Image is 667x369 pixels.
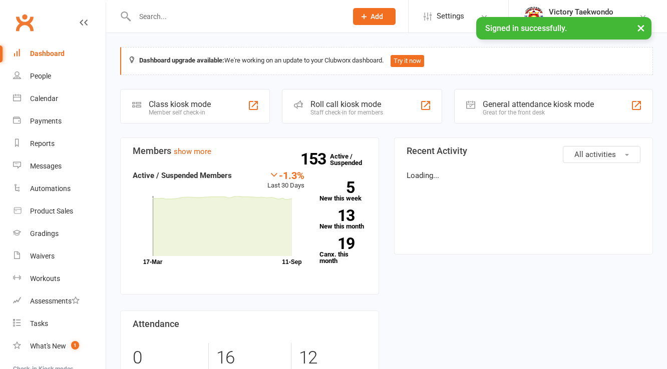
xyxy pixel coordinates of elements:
[485,23,567,33] span: Signed in successfully.
[549,16,639,25] div: Victory Taekwondo Academy
[319,209,367,229] a: 13New this month
[13,110,106,132] a: Payments
[30,229,59,237] div: Gradings
[13,200,106,222] a: Product Sales
[310,99,383,109] div: Roll call kiosk mode
[30,297,80,305] div: Assessments
[133,171,232,180] strong: Active / Suspended Members
[632,17,650,38] button: ×
[319,180,355,195] strong: 5
[13,245,106,267] a: Waivers
[549,7,639,16] div: Victory Taekwondo
[30,207,73,215] div: Product Sales
[563,146,640,163] button: All activities
[30,184,71,192] div: Automations
[30,49,65,57] div: Dashboard
[174,147,211,156] a: show more
[319,236,355,251] strong: 19
[133,319,367,329] h3: Attendance
[30,252,55,260] div: Waivers
[407,169,640,181] p: Loading...
[13,87,106,110] a: Calendar
[12,10,37,35] a: Clubworx
[353,8,396,25] button: Add
[13,290,106,312] a: Assessments
[30,274,60,282] div: Workouts
[30,319,48,327] div: Tasks
[319,208,355,223] strong: 13
[13,335,106,357] a: What's New1
[30,117,62,125] div: Payments
[319,237,367,264] a: 19Canx. this month
[139,56,224,64] strong: Dashboard upgrade available:
[13,155,106,177] a: Messages
[437,5,464,27] span: Settings
[13,222,106,245] a: Gradings
[267,169,304,191] div: Last 30 Days
[30,94,58,102] div: Calendar
[483,99,594,109] div: General attendance kiosk mode
[133,146,367,156] h3: Members
[30,72,51,80] div: People
[483,109,594,116] div: Great for the front desk
[13,312,106,335] a: Tasks
[149,99,211,109] div: Class kiosk mode
[13,132,106,155] a: Reports
[30,139,55,147] div: Reports
[30,342,66,350] div: What's New
[13,65,106,87] a: People
[319,181,367,201] a: 5New this week
[407,146,640,156] h3: Recent Activity
[120,47,653,75] div: We're working on an update to your Clubworx dashboard.
[267,169,304,180] div: -1.3%
[132,9,340,23] input: Search...
[574,150,616,159] span: All activities
[300,151,330,166] strong: 153
[371,12,383,20] span: Add
[149,109,211,116] div: Member self check-in
[13,177,106,200] a: Automations
[13,42,106,65] a: Dashboard
[30,162,62,170] div: Messages
[71,341,79,349] span: 1
[13,267,106,290] a: Workouts
[310,109,383,116] div: Staff check-in for members
[391,55,424,67] button: Try it now
[524,6,544,26] img: thumb_image1542833429.png
[330,145,374,173] a: 153Active / Suspended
